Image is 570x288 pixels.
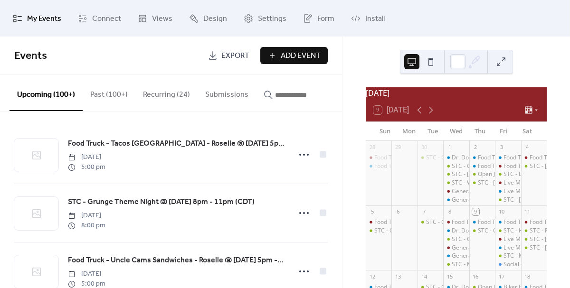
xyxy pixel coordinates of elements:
span: Add Event [281,50,321,62]
a: Export [201,47,256,64]
button: Submissions [198,75,256,110]
div: Food Truck - Tacos Los Jarochitos - Roselle @ Thu Oct 2, 2025 5pm - 9pm (CDT) [469,162,495,170]
button: Past (100+) [83,75,135,110]
div: 3 [498,144,505,151]
a: Form [296,4,342,33]
div: STC - Miss Behavin' Band @ Fri Oct 10, 2025 7pm - 10pm (CDT) [495,252,521,260]
div: Food Truck - Da Pizza Co - Roselle @ Fri Oct 3, 2025 5pm - 9pm (CDT) [495,154,521,162]
div: STC - Gvs Italian Street Food @ Thu Oct 2, 2025 7pm - 9pm (CDT) [469,179,495,187]
div: STC - Billy Denton @ Sat Oct 4, 2025 7pm - 10pm (CDT) [521,162,547,170]
div: 9 [472,208,479,215]
div: Food Truck - Pierogi Rig - Lemont @ Sun Sep 28, 2025 1pm - 5pm (CDT) [366,154,391,162]
div: Food Truck - Cousins Maine Lobster - Lemont @ Sat Oct 11, 2025 12pm - 4pm (CDT) [521,218,547,226]
a: Food Truck - Tacos [GEOGRAPHIC_DATA] - Roselle @ [DATE] 5pm - 9pm (CDT) [68,138,285,150]
button: Upcoming (100+) [9,75,83,111]
span: [DATE] [68,211,105,221]
div: Sat [515,122,539,141]
div: 15 [446,273,453,280]
div: Live Music - Ryan Cooper - Roselle @ Fri Oct 3, 2025 7pm - 10pm (CDT) [495,187,521,195]
div: Food Truck - [PERSON_NAME] - Lemont @ [DATE] 1pm - 5pm (CDT) [374,154,551,162]
a: STC - Grunge Theme Night @ [DATE] 8pm - 11pm (CDT) [68,196,255,208]
div: Live Music - Crawfords Daughter- Lemont @ Fri Oct 10, 2025 7pm - 10pm (CDT) [495,235,521,243]
div: STC - Stern Style Pinball Tournament @ Wed Oct 1, 2025 6pm - 9pm (CDT) [443,170,469,178]
div: 30 [420,144,427,151]
div: 13 [394,273,401,280]
div: Food Truck - Happy Lobster - Lemont @ Wed Oct 8, 2025 5pm - 9pm (CDT) [443,218,469,226]
a: Design [182,4,234,33]
div: Food Truck - Tacos Los Jarochitos - Roselle @ Thu Oct 9, 2025 5pm - 9pm (CDT) [469,218,495,226]
span: [DATE] [68,269,105,279]
div: STC - Charity Bike Ride with Sammy's Bikes @ Weekly from 6pm to 7:30pm on Wednesday from Wed May ... [443,162,469,170]
div: 28 [369,144,376,151]
div: STC - Happy Lobster @ Fri Oct 10, 2025 5pm - 9pm (CDT) [495,227,521,235]
div: Mon [397,122,421,141]
div: 7 [420,208,427,215]
button: Add Event [260,47,328,64]
div: Food Truck - Da Wing Wagon - Roselle @ Sun Sep 28, 2025 3pm - 6pm (CDT) [366,162,391,170]
span: Settings [258,11,286,26]
div: Food Truck - Happy Times - Lemont @ Fri Oct 3, 2025 5pm - 9pm (CDT) [495,162,521,170]
div: STC - Grunge Theme Night @ Thu Oct 9, 2025 8pm - 11pm (CDT) [469,227,495,235]
a: My Events [6,4,68,33]
span: Form [317,11,334,26]
div: Food Truck - Uncle Cams Sandwiches - Roselle @ Fri Oct 10, 2025 5pm - 9pm (CDT) [495,218,521,226]
a: Settings [237,4,294,33]
div: Food Truck - Pizza 750 - Lemont @ Sat Oct 4, 2025 2pm - 6pm (CDT) [521,154,547,162]
div: STC - Music Bingo hosted by Pollyanna's Sean Frazier @ Wed Oct 8, 2025 7pm - 9pm (CDT) [443,260,469,269]
div: STC - Jimmy Nick and the Don't Tell Mama @ Fri Oct 3, 2025 7pm - 10pm (CDT) [495,196,521,204]
div: 8 [446,208,453,215]
div: General Knowledge Trivia - Lemont @ Wed Oct 1, 2025 7pm - 9pm (CDT) [443,187,469,195]
span: Connect [92,11,121,26]
span: Export [221,50,249,62]
div: Social - Magician Pat Flanagan @ Fri Oct 10, 2025 8pm - 10:30pm (CDT) [495,260,521,269]
div: STC - Charity Bike Ride with Sammy's Bikes @ Weekly from 6pm to 7:30pm on Wednesday from Wed May ... [443,235,469,243]
div: 29 [394,144,401,151]
div: General Knowledge Trivia - Lemont @ Wed Oct 8, 2025 7pm - 9pm (CDT) [443,244,469,252]
div: 18 [524,273,531,280]
div: 11 [524,208,531,215]
div: Wed [445,122,468,141]
div: Live Music - Billy Denton - Lemont @ Fri Oct 3, 2025 7pm - 10pm (CDT) [495,179,521,187]
div: STC - Terry Byrne @ Sat Oct 11, 2025 2pm - 5pm (CDT) [521,235,547,243]
div: STC - Outdoor Doggie Dining class @ 1pm - 2:30pm (CDT) [366,227,391,235]
div: Fri [492,122,515,141]
span: Design [203,11,227,26]
span: My Events [27,11,61,26]
div: Dr. Dog’s Food Truck - Roselle @ Weekly from 6pm to 9pm [443,227,469,235]
div: STC - General Knowledge Trivia @ Tue Oct 7, 2025 7pm - 9pm (CDT) [418,218,443,226]
div: Food Truck - Dr. Dogs - Roselle * donation to LPHS Choir... @ Thu Oct 2, 2025 5pm - 9pm (CDT) [469,154,495,162]
div: Sun [373,122,397,141]
div: 5 [369,208,376,215]
div: 6 [394,208,401,215]
div: General Knowledge Trivia - Roselle @ Wed Oct 1, 2025 7pm - 9pm (CDT) [443,196,469,204]
a: Food Truck - Uncle Cams Sandwiches - Roselle @ [DATE] 5pm - 9pm (CDT) [68,254,285,267]
div: Open Jam with Sam Wyatt @ STC @ Thu Oct 2, 2025 7pm - 11pm (CDT) [469,170,495,178]
div: Food Truck - Da Wing Wagon - Roselle @ [DATE] 3pm - 6pm (CDT) [374,162,547,170]
span: 5:00 pm [68,162,105,172]
div: 10 [498,208,505,215]
div: 2 [472,144,479,151]
div: STC - Dark Horse Grill @ Fri Oct 3, 2025 5pm - 9pm (CDT) [495,170,521,178]
a: Views [131,4,180,33]
div: General Knowledge Trivia - Roselle @ Wed Oct 8, 2025 7pm - 9pm (CDT) [443,252,469,260]
div: 12 [369,273,376,280]
div: Live Music - Jeffery Constantine - Roselle @ Fri Oct 10, 2025 7pm - 10pm (CDT) [495,244,521,252]
div: 1 [446,144,453,151]
div: 4 [524,144,531,151]
div: [DATE] [366,87,547,99]
a: Connect [71,4,128,33]
div: STC - Matt Keen Band @ Sat Oct 11, 2025 7pm - 10pm (CDT) [521,244,547,252]
span: Events [14,46,47,66]
span: Install [365,11,385,26]
a: Install [344,4,392,33]
div: STC - Wild Fries food truck @ Wed Oct 1, 2025 6pm - 9pm (CDT) [443,179,469,187]
span: STC - Grunge Theme Night @ [DATE] 8pm - 11pm (CDT) [68,196,255,208]
span: Views [152,11,172,26]
button: Recurring (24) [135,75,198,110]
span: [DATE] [68,152,105,162]
div: 16 [472,273,479,280]
div: 17 [498,273,505,280]
span: 8:00 pm [68,221,105,231]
